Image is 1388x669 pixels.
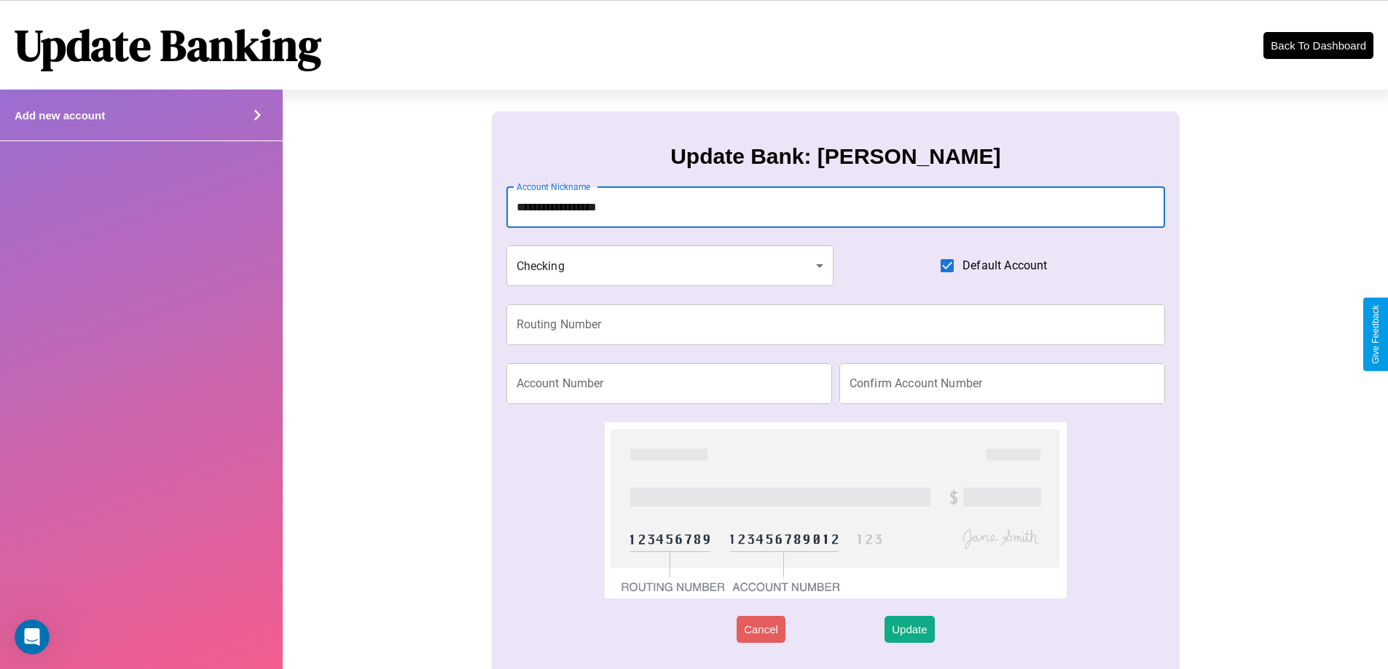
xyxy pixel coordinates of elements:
h4: Add new account [15,109,105,122]
img: check [605,422,1066,598]
iframe: Intercom live chat [15,619,50,654]
span: Default Account [962,257,1047,274]
h3: Update Bank: [PERSON_NAME] [670,144,1000,169]
h1: Update Banking [15,15,321,75]
label: Account Nickname [517,181,591,193]
button: Update [885,616,934,643]
button: Cancel [737,616,785,643]
button: Back To Dashboard [1263,32,1373,59]
div: Give Feedback [1371,305,1381,364]
div: Checking [506,245,834,286]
